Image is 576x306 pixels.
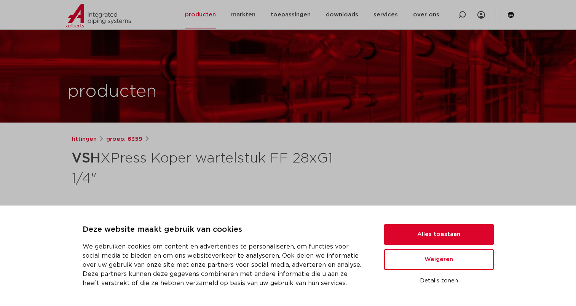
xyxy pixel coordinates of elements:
button: Alles toestaan [384,224,494,245]
h1: XPress Koper wartelstuk FF 28xG1 1/4" [72,147,357,188]
p: We gebruiken cookies om content en advertenties te personaliseren, om functies voor social media ... [83,242,366,288]
h1: producten [67,80,157,104]
a: groep: 6359 [106,135,142,144]
strong: VSH [72,151,101,165]
button: Weigeren [384,249,494,270]
p: Deze website maakt gebruik van cookies [83,224,366,236]
a: fittingen [72,135,97,144]
button: Details tonen [384,274,494,287]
